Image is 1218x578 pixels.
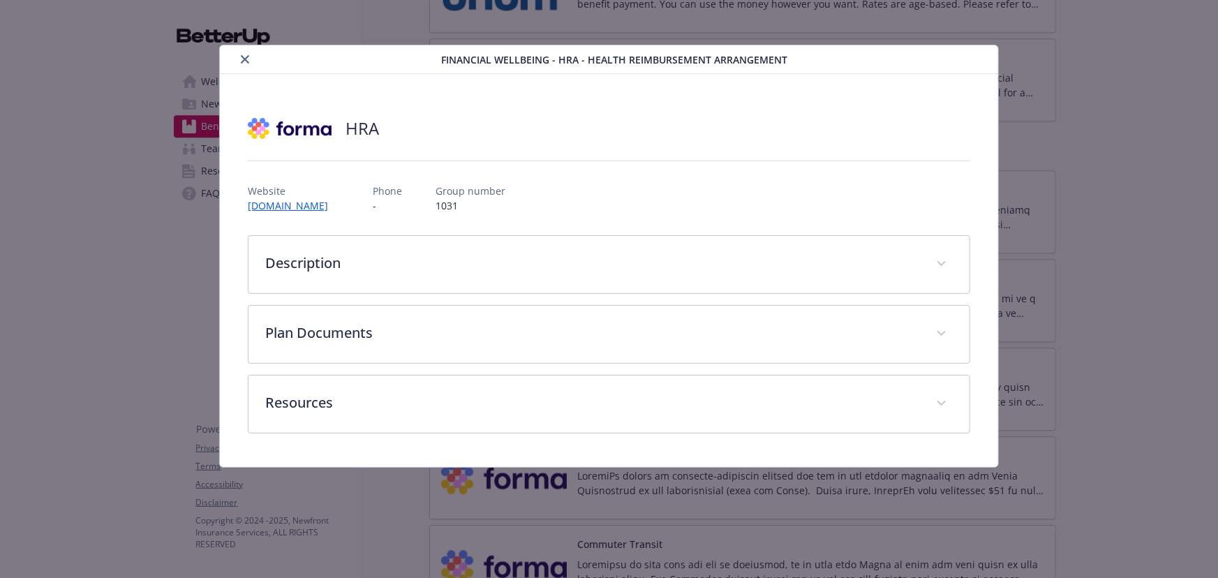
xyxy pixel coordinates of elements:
h2: HRA [346,117,379,140]
div: Resources [248,376,970,433]
div: Description [248,236,970,293]
p: Phone [373,184,402,198]
span: Financial Wellbeing - HRA - Health Reimbursement Arrangement [442,52,788,67]
p: Description [265,253,919,274]
p: 1031 [436,198,505,213]
p: Website [248,184,339,198]
p: Group number [436,184,505,198]
p: Resources [265,392,919,413]
img: Forma, Inc. [248,108,332,149]
a: [DOMAIN_NAME] [248,199,339,212]
p: - [373,198,402,213]
p: Plan Documents [265,323,919,343]
div: Plan Documents [248,306,970,363]
div: details for plan Financial Wellbeing - HRA - Health Reimbursement Arrangement [122,45,1097,468]
button: close [237,51,253,68]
